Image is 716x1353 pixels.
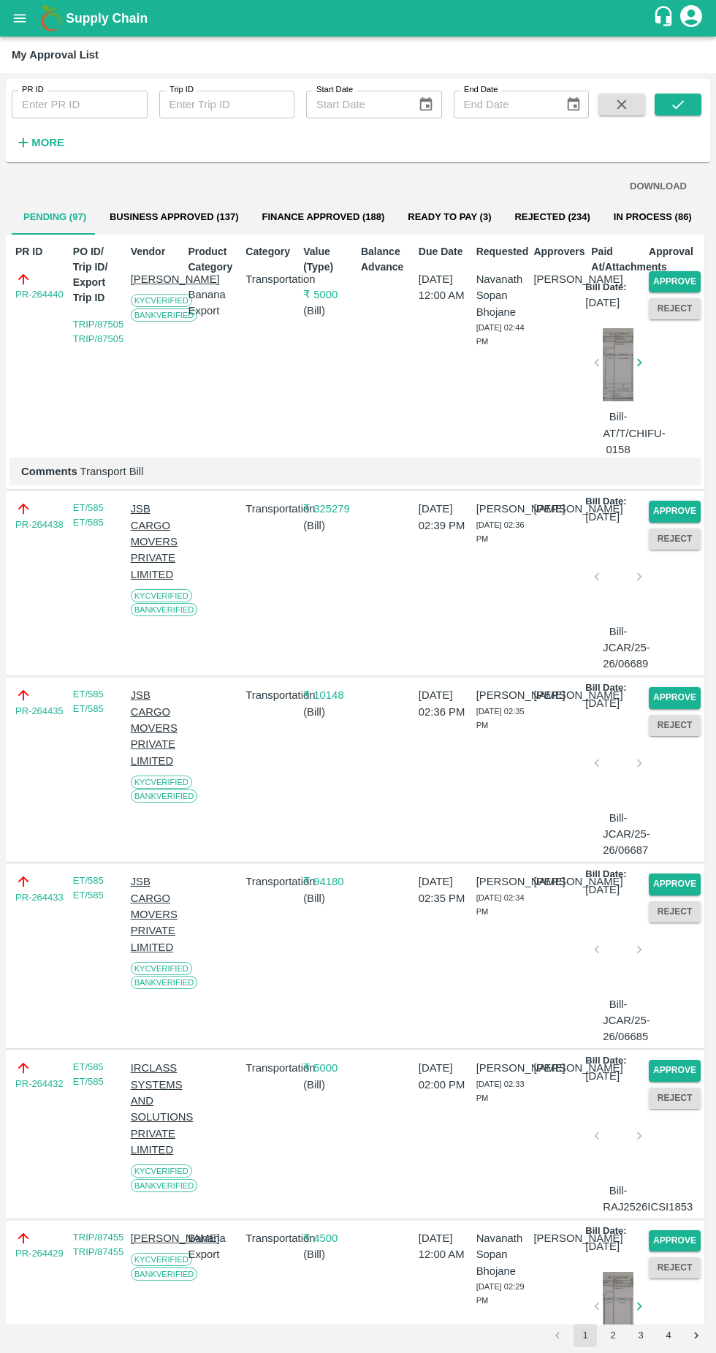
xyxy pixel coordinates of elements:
button: Go to page 4 [657,1324,680,1347]
input: Enter Trip ID [159,91,295,118]
p: ₹ 10148 [303,687,355,703]
button: Approve [649,271,701,292]
p: ( Bill ) [303,890,355,906]
span: [DATE] 02:36 PM [476,520,525,544]
button: Approve [649,687,701,708]
button: Approve [649,873,701,895]
p: ( Bill ) [303,518,355,534]
nav: pagination navigation [544,1324,710,1347]
p: ₹ 94180 [303,873,355,890]
a: PR-264432 [15,1077,64,1091]
button: Choose date [560,91,587,118]
p: [PERSON_NAME] [533,687,585,703]
button: Reject [649,1257,701,1278]
p: ₹ 5000 [303,1060,355,1076]
p: Bill-RAJ2526ICSI1853 [603,1183,633,1216]
div: account of current user [678,3,704,34]
p: Bill Date: [585,681,626,695]
p: [DATE] [585,1238,620,1254]
p: ₹ 4500 [303,1230,355,1246]
p: ( Bill ) [303,704,355,720]
span: [DATE] 02:44 PM [476,323,525,346]
p: [DATE] 12:00 AM [419,271,471,304]
p: [DATE] [585,695,620,711]
p: [PERSON_NAME] [476,1060,528,1076]
span: Bank Verified [131,308,198,322]
a: ET/585 ET/585 [73,502,104,528]
button: More [12,130,68,155]
p: Transportation [245,687,297,703]
p: ₹ 5000 [303,287,355,303]
p: Transportation [245,1230,297,1246]
p: Banana Export [188,287,240,319]
span: KYC Verified [131,589,192,602]
b: Comments [21,466,77,477]
p: [PERSON_NAME] [131,271,183,287]
p: [DATE] 02:00 PM [419,1060,471,1093]
p: Bill Date: [585,281,626,295]
input: Start Date [306,91,406,118]
button: Business Approved (137) [98,200,251,235]
p: Transportation [245,271,297,287]
p: Value (Type) [303,244,355,275]
span: Bank Verified [131,789,198,803]
p: Bill Date: [585,495,626,509]
p: IRCLASS SYSTEMS AND SOLUTIONS PRIVATE LIMITED [131,1060,183,1158]
input: Enter PR ID [12,91,148,118]
button: Go to page 2 [601,1324,625,1347]
p: [DATE] [585,295,620,311]
label: Trip ID [170,84,194,96]
div: My Approval List [12,45,99,64]
p: Bill-AT/T/CHIFU-0158 [603,409,633,458]
p: [DATE] 02:35 PM [419,873,471,906]
span: KYC Verified [131,1164,192,1178]
p: [PERSON_NAME] [533,271,585,287]
strong: More [31,137,64,148]
a: PR-264433 [15,890,64,905]
p: [DATE] [585,509,620,525]
img: logo [37,4,66,33]
p: Bill- JCAR/25-26/06689 [603,624,633,672]
button: Approve [649,1230,701,1251]
p: JSB CARGO MOVERS PRIVATE LIMITED [131,687,183,768]
button: Rejected (234) [503,200,601,235]
label: Start Date [316,84,353,96]
a: PR-264435 [15,704,64,719]
button: Finance Approved (188) [250,200,396,235]
p: Balance Advance [361,244,413,275]
p: Bill Date: [585,1224,626,1238]
p: [DATE] [585,882,620,898]
a: PR-264440 [15,287,64,302]
span: KYC Verified [131,294,192,307]
a: PR-264438 [15,518,64,532]
span: KYC Verified [131,1253,192,1266]
p: Bill-JCAR/25-26/06687 [603,810,633,859]
p: ( Bill ) [303,1077,355,1093]
button: Reject [649,901,701,922]
p: Navanath Sopan Bhojane [476,271,528,320]
a: TRIP/87505 TRIP/87505 [73,319,123,344]
p: Category [245,244,297,259]
button: Pending (97) [12,200,98,235]
p: Navanath Sopan Bhojane [476,1230,528,1279]
p: PO ID/ Trip ID/ Export Trip ID [73,244,125,306]
p: [PERSON_NAME] [533,501,585,517]
button: Reject [649,1088,701,1109]
p: [PERSON_NAME] [533,873,585,890]
button: Approve [649,1060,701,1081]
p: [PERSON_NAME] [476,501,528,517]
b: Supply Chain [66,11,148,26]
p: Approval [649,244,701,259]
p: Bill Date: [585,868,626,882]
button: Go to next page [685,1324,708,1347]
p: ( Bill ) [303,303,355,319]
p: [DATE] 02:39 PM [419,501,471,534]
span: Bank Verified [131,603,198,616]
button: DOWNLOAD [624,174,693,200]
p: [DATE] 02:36 PM [419,687,471,720]
span: [DATE] 02:29 PM [476,1282,525,1305]
p: JSB CARGO MOVERS PRIVATE LIMITED [131,501,183,582]
p: Transportation [245,501,297,517]
p: [PERSON_NAME] [533,1060,585,1076]
button: Ready To Pay (3) [396,200,503,235]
